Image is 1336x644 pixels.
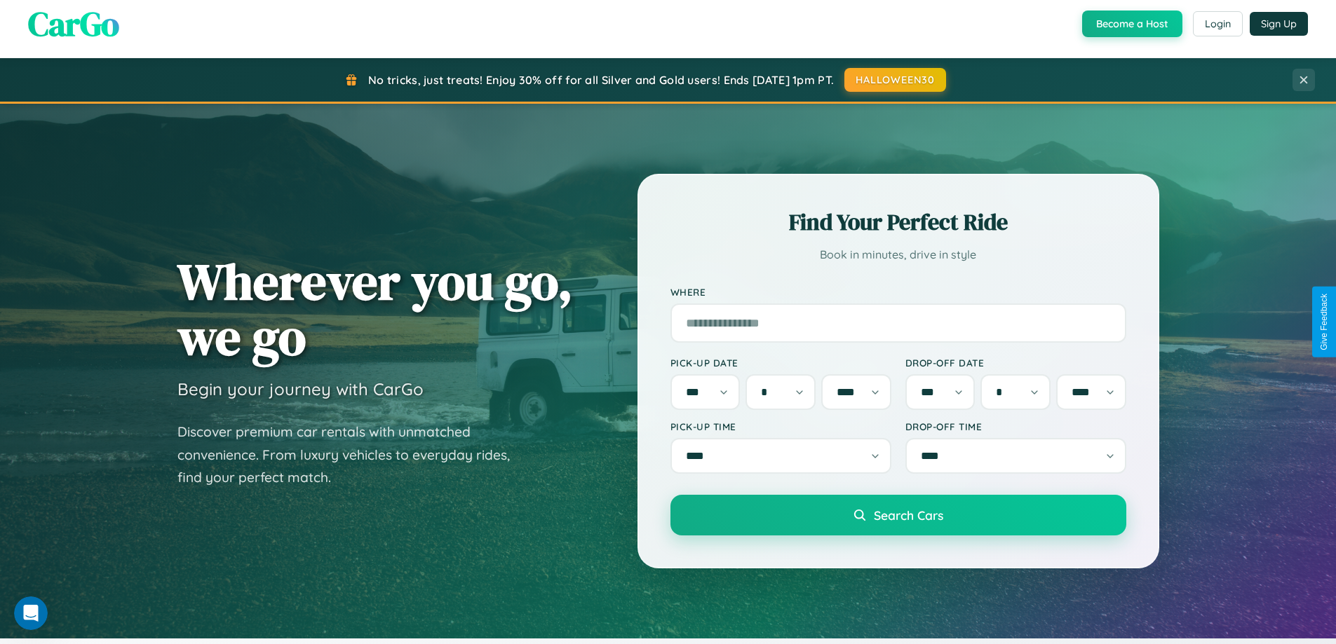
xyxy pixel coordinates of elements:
h1: Wherever you go, we go [177,254,573,364]
span: Search Cars [874,507,943,523]
button: HALLOWEEN30 [844,68,946,92]
iframe: Intercom live chat [14,596,48,630]
p: Book in minutes, drive in style [670,245,1126,265]
span: CarGo [28,1,119,47]
label: Drop-off Time [905,420,1126,432]
p: Discover premium car rentals with unmatched convenience. From luxury vehicles to everyday rides, ... [177,420,528,489]
button: Sign Up [1250,12,1308,36]
div: Give Feedback [1319,294,1329,350]
label: Drop-off Date [905,357,1126,369]
label: Pick-up Time [670,420,891,432]
button: Login [1193,11,1243,36]
button: Search Cars [670,495,1126,535]
h2: Find Your Perfect Ride [670,207,1126,238]
span: No tricks, just treats! Enjoy 30% off for all Silver and Gold users! Ends [DATE] 1pm PT. [368,73,834,87]
button: Become a Host [1082,11,1182,37]
label: Pick-up Date [670,357,891,369]
label: Where [670,286,1126,298]
h3: Begin your journey with CarGo [177,378,424,399]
